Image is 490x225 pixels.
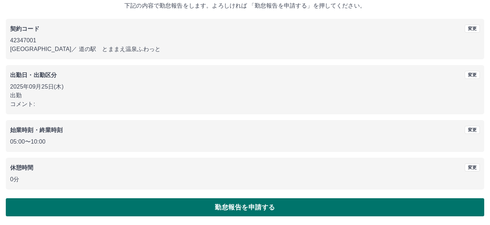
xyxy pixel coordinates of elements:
p: 出勤 [10,91,480,100]
button: 変更 [465,25,480,33]
p: 下記の内容で勤怠報告をします。よろしければ 「勤怠報告を申請する」を押してください。 [6,1,484,10]
b: 出勤日・出勤区分 [10,72,57,78]
p: 2025年09月25日(木) [10,82,480,91]
b: 契約コード [10,26,39,32]
button: 勤怠報告を申請する [6,198,484,216]
p: [GEOGRAPHIC_DATA] ／ 道の駅 とままえ温泉ふわっと [10,45,480,54]
b: 休憩時間 [10,165,34,171]
button: 変更 [465,71,480,79]
p: 0分 [10,175,480,184]
button: 変更 [465,126,480,134]
p: 05:00 〜 10:00 [10,137,480,146]
button: 変更 [465,164,480,171]
p: 42347001 [10,36,480,45]
b: 始業時刻・終業時刻 [10,127,63,133]
p: コメント: [10,100,480,109]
